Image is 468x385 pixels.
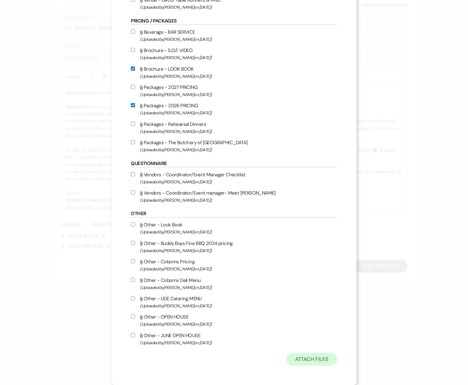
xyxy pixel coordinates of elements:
[140,36,337,43] span: (Uploaded by [PERSON_NAME] on [DATE] )
[140,302,337,310] span: (Uploaded by [PERSON_NAME] on [DATE] )
[131,190,135,195] input: Vendors - Coordinator/Event manager- Meet [PERSON_NAME](Uploaded by[PERSON_NAME]on [DATE])
[140,320,337,328] span: (Uploaded by [PERSON_NAME] on [DATE] )
[140,265,337,273] span: (Uploaded by [PERSON_NAME] on [DATE] )
[131,258,337,273] label: Other - Coborns Pricing
[131,259,135,263] input: Other - Coborns Pricing(Uploaded by[PERSON_NAME]on [DATE])
[131,221,337,236] label: Other - Look Book
[140,178,337,186] span: (Uploaded by [PERSON_NAME] on [DATE] )
[140,146,337,153] span: (Uploaded by [PERSON_NAME] on [DATE] )
[131,314,135,319] input: Other - OPEN HOUSE(Uploaded by[PERSON_NAME]on [DATE])
[131,296,135,300] input: Other - UDE Catering MENU(Uploaded by[PERSON_NAME]on [DATE])
[131,222,135,226] input: Other - Look Book(Uploaded by[PERSON_NAME]on [DATE])
[140,4,337,11] span: (Uploaded by [PERSON_NAME] on [DATE] )
[131,120,337,135] label: Packages - Rehearsal Dinners
[131,122,135,126] input: Packages - Rehearsal Dinners(Uploaded by[PERSON_NAME]on [DATE])
[131,101,337,117] label: Packages - 2026 PRICING
[140,109,337,117] span: (Uploaded by [PERSON_NAME] on [DATE] )
[140,128,337,135] span: (Uploaded by [PERSON_NAME] on [DATE] )
[131,172,135,176] input: Vendors - Coordinator/Event Manager Checklist(Uploaded by[PERSON_NAME]on [DATE])
[131,241,135,245] input: Other - Buddy Boys Fine BBQ 2024 pricing(Uploaded by[PERSON_NAME]on [DATE])
[140,197,337,204] span: (Uploaded by [PERSON_NAME] on [DATE] )
[131,333,135,337] input: Other - JUNE OPEN HOUSE(Uploaded by[PERSON_NAME]on [DATE])
[131,18,337,25] h6: Pricing / Packages
[140,284,337,291] span: (Uploaded by [PERSON_NAME] on [DATE] )
[131,189,337,204] label: Vendors - Coordinator/Event manager- Meet [PERSON_NAME]
[131,83,337,98] label: Packages - 2027 PRICING
[131,210,337,217] h6: Other
[131,85,135,89] input: Packages - 2027 PRICING(Uploaded by[PERSON_NAME]on [DATE])
[131,331,337,346] label: Other - JUNE OPEN HOUSE
[131,30,135,34] input: Beverage - BAR SERVICE(Uploaded by[PERSON_NAME]on [DATE])
[140,339,337,346] span: (Uploaded by [PERSON_NAME] on [DATE] )
[140,247,337,254] span: (Uploaded by [PERSON_NAME] on [DATE] )
[131,276,337,291] label: Other - Coborns Deli Menu
[131,278,135,282] input: Other - Coborns Deli Menu(Uploaded by[PERSON_NAME]on [DATE])
[131,46,337,61] label: Brochure - S.G.F. VIDEO
[131,313,337,328] label: Other - OPEN HOUSE
[131,160,337,167] h6: Questionnaire
[131,171,337,186] label: Vendors - Coordinator/Event Manager Checklist
[140,73,337,80] span: (Uploaded by [PERSON_NAME] on [DATE] )
[131,103,135,107] input: Packages - 2026 PRICING(Uploaded by[PERSON_NAME]on [DATE])
[286,353,337,366] button: Attach Files
[140,91,337,98] span: (Uploaded by [PERSON_NAME] on [DATE] )
[131,140,135,144] input: Packages - The Butchery of [GEOGRAPHIC_DATA](Uploaded by[PERSON_NAME]on [DATE])
[140,228,337,236] span: (Uploaded by [PERSON_NAME] on [DATE] )
[140,54,337,61] span: (Uploaded by [PERSON_NAME] on [DATE] )
[131,138,337,153] label: Packages - The Butchery of [GEOGRAPHIC_DATA]
[131,239,337,254] label: Other - Buddy Boys Fine BBQ 2024 pricing
[131,294,337,310] label: Other - UDE Catering MENU
[131,28,337,43] label: Beverage - BAR SERVICE
[131,66,135,71] input: Brochure - LOOK BOOK(Uploaded by[PERSON_NAME]on [DATE])
[131,48,135,52] input: Brochure - S.G.F. VIDEO(Uploaded by[PERSON_NAME]on [DATE])
[131,65,337,80] label: Brochure - LOOK BOOK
